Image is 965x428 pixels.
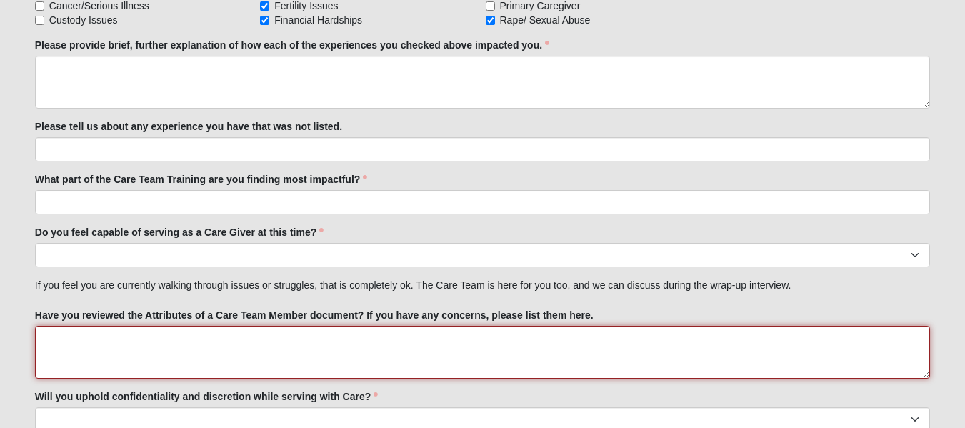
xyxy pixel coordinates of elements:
input: Rape/ Sexual Abuse [486,16,495,25]
label: What part of the Care Team Training are you finding most impactful? [35,172,368,186]
label: Please tell us about any experience you have that was not listed. [35,119,342,134]
input: Financial Hardships [260,16,269,25]
input: Cancer/Serious Illness [35,1,44,11]
label: Have you reviewed the Attributes of a Care Team Member document? If you have any concerns, please... [35,308,594,322]
label: Do you feel capable of serving as a Care Giver at this time? [35,225,324,239]
label: Please provide brief, further explanation of how each of the experiences you checked above impact... [35,38,549,52]
input: Fertility Issues [260,1,269,11]
input: Custody Issues [35,16,44,25]
span: Custody Issues [49,13,118,27]
label: Will you uphold confidentiality and discretion while serving with Care? [35,389,378,404]
span: Financial Hardships [274,13,362,27]
span: Rape/ Sexual Abuse [500,13,591,27]
input: Primary Caregiver [486,1,495,11]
